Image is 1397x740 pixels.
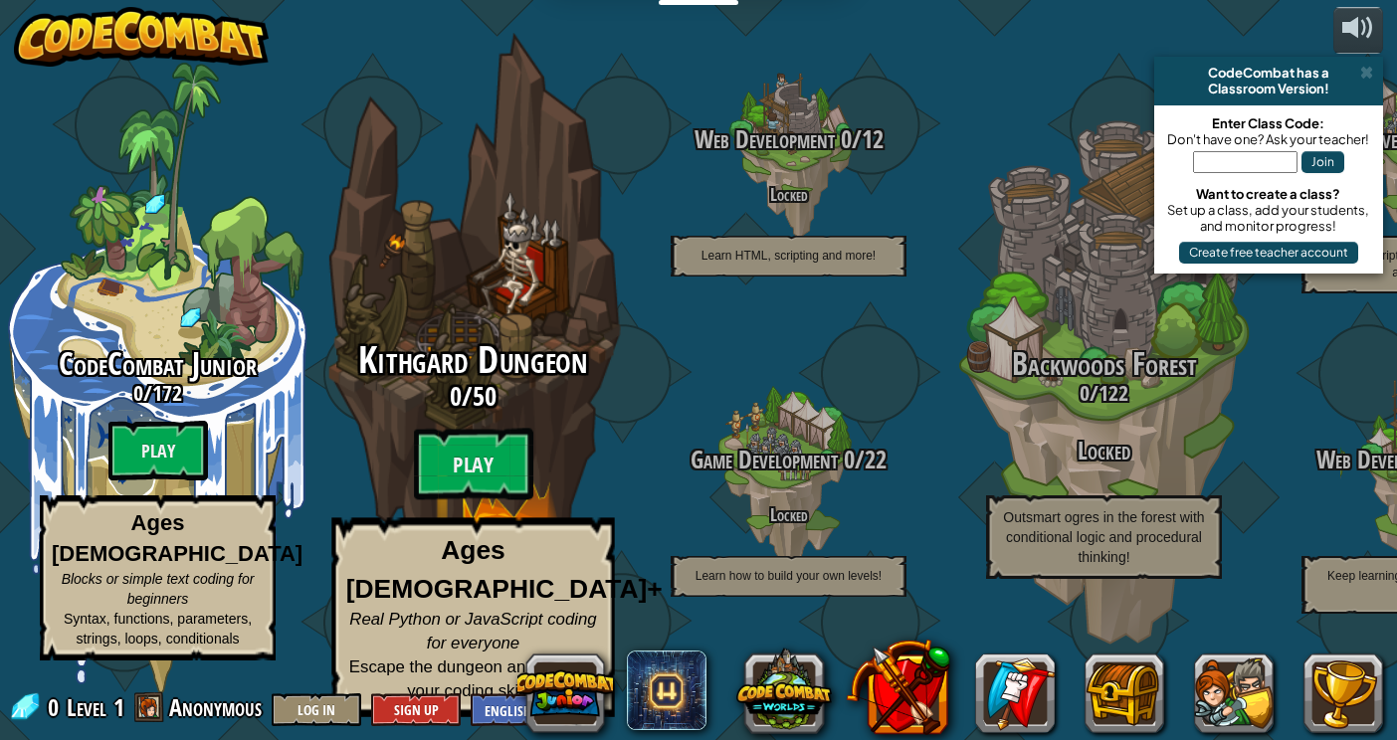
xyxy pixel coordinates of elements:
[284,382,662,411] h3: /
[695,122,835,156] span: Web Development
[108,421,208,480] btn: Play
[1162,81,1375,96] div: Classroom Version!
[113,691,124,723] span: 1
[414,429,533,500] btn: Play
[696,569,882,583] span: Learn how to build your own levels!
[450,378,462,414] span: 0
[59,342,257,385] span: CodeCombat Junior
[346,536,663,604] strong: Ages [DEMOGRAPHIC_DATA]+
[133,378,143,408] span: 0
[946,438,1262,464] h3: Locked
[371,693,461,726] button: Sign Up
[838,443,855,476] span: 0
[14,7,269,67] img: CodeCombat - Learn how to code by playing a game
[62,571,255,607] span: Blocks or simple text coding for beginners
[1164,202,1373,234] div: Set up a class, add your students, and monitor progress!
[1301,151,1344,173] button: Join
[701,249,876,263] span: Learn HTML, scripting and more!
[1080,378,1090,408] span: 0
[691,443,838,476] span: Game Development
[1003,509,1204,565] span: Outsmart ogres in the forest with conditional logic and procedural thinking!
[1162,65,1375,81] div: CodeCombat has a
[631,505,946,524] h4: Locked
[152,378,182,408] span: 172
[631,447,946,473] h3: /
[169,691,262,723] span: Anonymous
[1333,7,1383,54] button: Adjust volume
[1164,186,1373,202] div: Want to create a class?
[349,657,597,700] span: Escape the dungeon and level up your coding skills!
[1164,131,1373,147] div: Don't have one? Ask your teacher!
[1098,378,1128,408] span: 122
[865,443,887,476] span: 22
[1012,342,1197,385] span: Backwoods Forest
[631,185,946,204] h4: Locked
[67,691,106,724] span: Level
[272,693,361,726] button: Log In
[1164,115,1373,131] div: Enter Class Code:
[946,381,1262,405] h3: /
[349,610,596,652] span: Real Python or JavaScript coding for everyone
[64,611,252,647] span: Syntax, functions, parameters, strings, loops, conditionals
[358,334,587,386] span: Kithgard Dungeon
[835,122,852,156] span: 0
[1179,242,1358,264] button: Create free teacher account
[473,378,497,414] span: 50
[52,510,302,566] strong: Ages [DEMOGRAPHIC_DATA]
[631,126,946,153] h3: /
[862,122,884,156] span: 12
[48,691,65,723] span: 0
